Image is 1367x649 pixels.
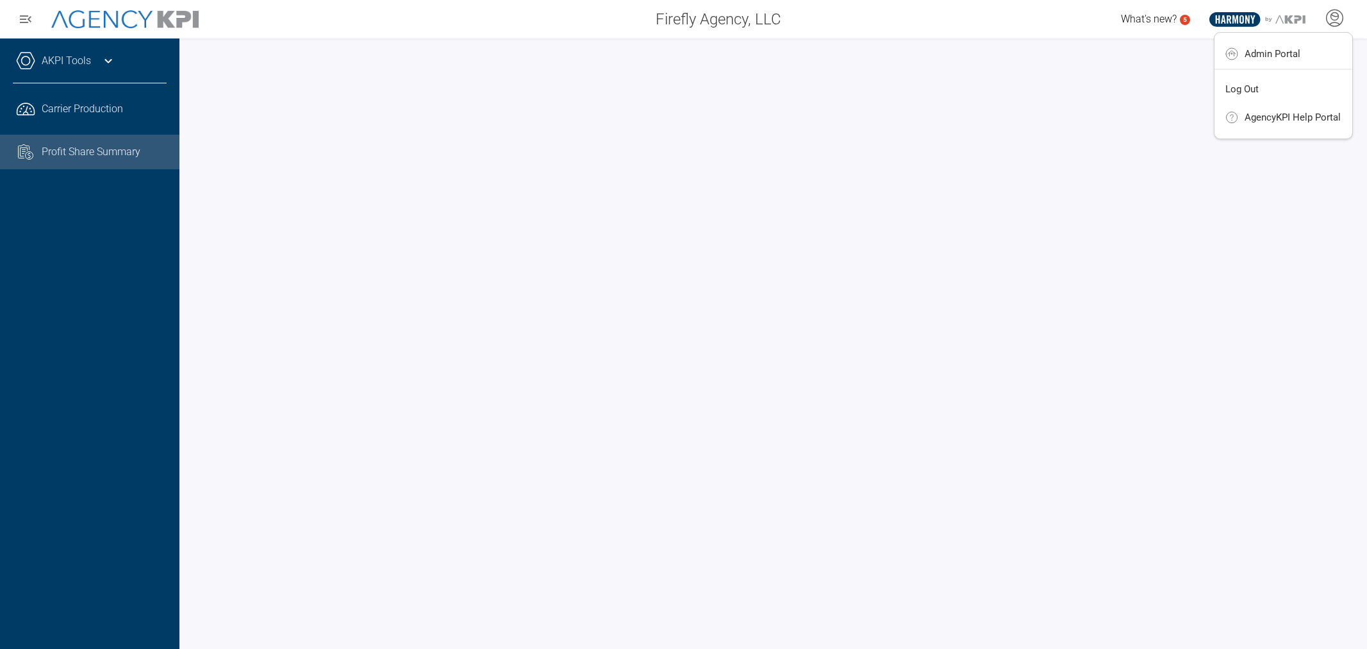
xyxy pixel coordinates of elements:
span: What's new? [1121,13,1177,25]
span: Log Out [1225,84,1259,94]
span: Profit Share Summary [42,144,140,160]
img: AgencyKPI [51,10,199,29]
text: 5 [1183,16,1187,23]
span: Firefly Agency, LLC [656,8,781,31]
a: AKPI Tools [42,53,91,69]
a: 5 [1180,15,1190,25]
span: AgencyKPI Help Portal [1245,112,1341,122]
span: Admin Portal [1245,49,1300,59]
span: Carrier Production [42,101,123,117]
